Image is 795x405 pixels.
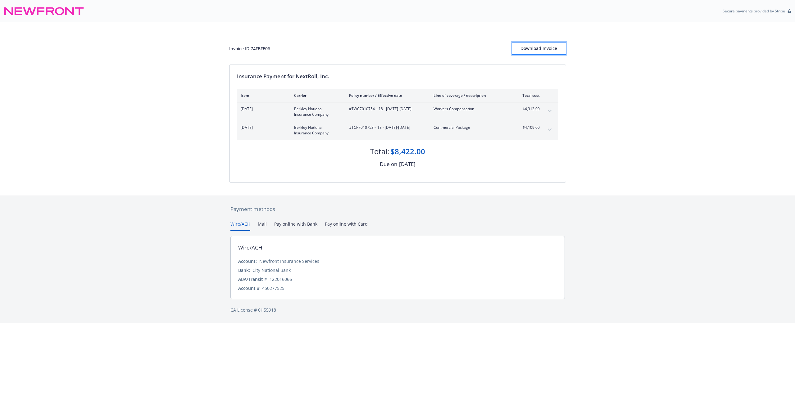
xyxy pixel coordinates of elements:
[262,285,284,291] div: 450277525
[238,285,260,291] div: Account #
[294,106,339,117] span: Berkley National Insurance Company
[237,121,558,140] div: [DATE]Berkley National Insurance Company#TCP7010753 – 18 - [DATE]-[DATE]Commercial Package$4,109....
[434,125,507,130] span: Commercial Package
[237,72,558,80] div: Insurance Payment for NextRoll, Inc.
[512,43,566,54] div: Download Invoice
[294,125,339,136] span: Berkley National Insurance Company
[723,8,785,14] p: Secure payments provided by Stripe
[516,106,540,112] span: $4,313.00
[241,106,284,112] span: [DATE]
[349,125,424,130] span: #TCP7010753 – 18 - [DATE]-[DATE]
[241,125,284,130] span: [DATE]
[238,267,250,273] div: Bank:
[238,244,262,252] div: Wire/ACH
[230,205,565,213] div: Payment methods
[349,93,424,98] div: Policy number / Effective date
[380,160,397,168] div: Due on
[241,93,284,98] div: Item
[390,146,425,157] div: $8,422.00
[252,267,291,273] div: City National Bank
[259,258,319,264] div: Newfront Insurance Services
[434,93,507,98] div: Line of coverage / description
[399,160,416,168] div: [DATE]
[230,221,250,231] button: Wire/ACH
[516,125,540,130] span: $4,109.00
[294,93,339,98] div: Carrier
[325,221,368,231] button: Pay online with Card
[274,221,317,231] button: Pay online with Bank
[238,276,267,282] div: ABA/Transit #
[516,93,540,98] div: Total cost
[230,307,565,313] div: CA License # 0H55918
[349,106,424,112] span: #TWC7010754 – 18 - [DATE]-[DATE]
[545,125,555,135] button: expand content
[434,106,507,112] span: Workers Compensation
[237,102,558,121] div: [DATE]Berkley National Insurance Company#TWC7010754 – 18 - [DATE]-[DATE]Workers Compensation$4,31...
[545,106,555,116] button: expand content
[370,146,389,157] div: Total:
[258,221,267,231] button: Mail
[229,45,270,52] div: Invoice ID: 74FBFE06
[270,276,292,282] div: 122016066
[238,258,257,264] div: Account:
[512,42,566,55] button: Download Invoice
